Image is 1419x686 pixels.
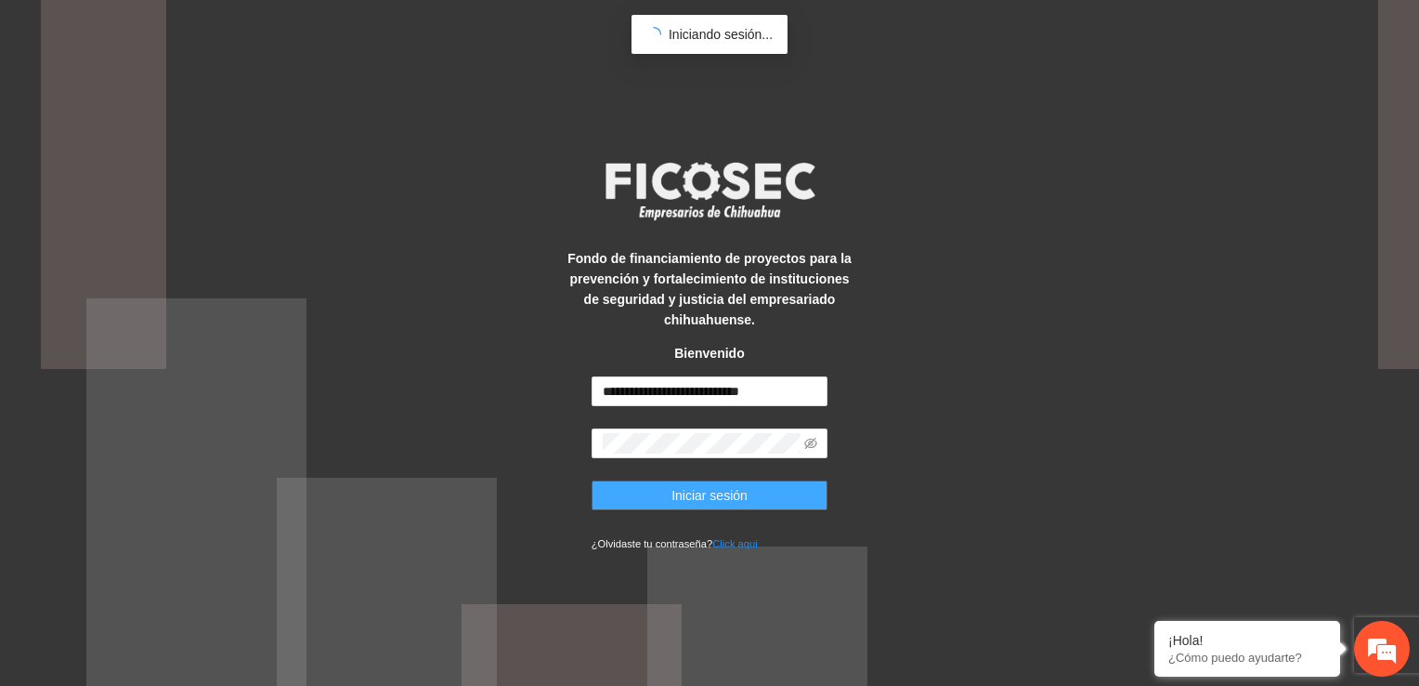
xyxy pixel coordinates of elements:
[1168,633,1326,648] div: ¡Hola!
[671,485,748,506] span: Iniciar sesión
[804,437,817,450] span: eye-invisible
[567,251,852,327] strong: Fondo de financiamiento de proyectos para la prevención y fortalecimiento de instituciones de seg...
[1168,651,1326,665] p: ¿Cómo puedo ayudarte?
[646,27,661,42] span: loading
[592,481,828,510] button: Iniciar sesión
[592,538,758,549] small: ¿Olvidaste tu contraseña?
[674,346,744,361] strong: Bienvenido
[593,156,826,225] img: logo
[712,538,758,549] a: Click aqui
[669,27,773,42] span: Iniciando sesión...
